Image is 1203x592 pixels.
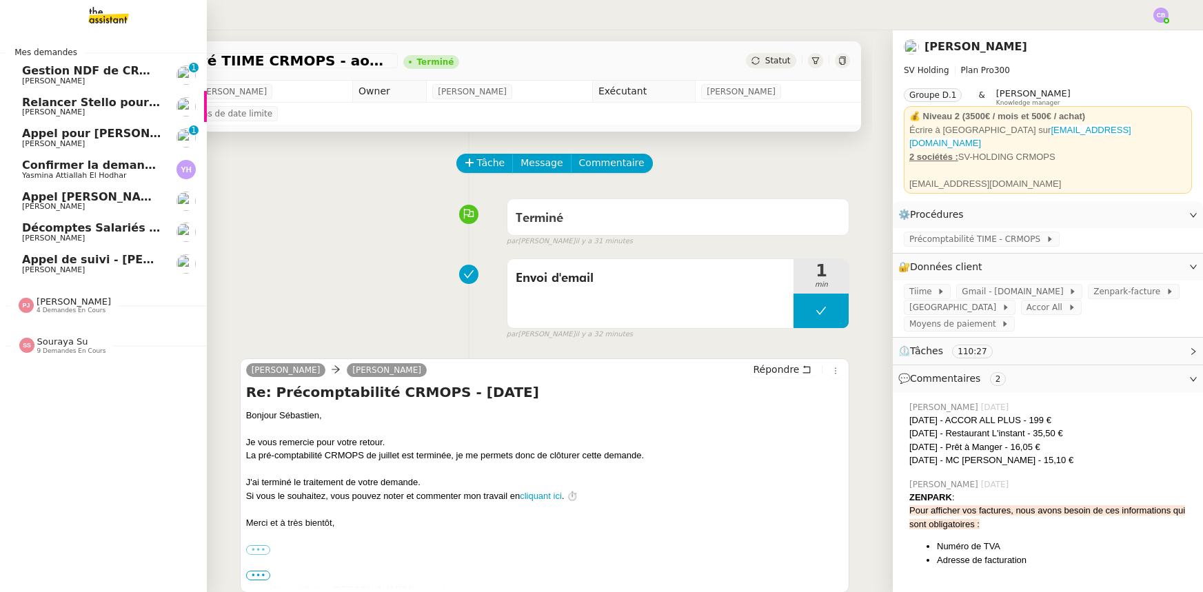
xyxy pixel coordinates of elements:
[990,372,1007,386] nz-tag: 2
[22,127,196,140] span: Appel pour [PERSON_NAME]
[996,88,1071,99] span: [PERSON_NAME]
[592,81,695,103] td: Exécutant
[909,453,1192,467] div: [DATE] - MC [PERSON_NAME] - 15,10 €
[909,152,958,162] u: 2 sociétés :
[176,128,196,147] img: users%2FW4OQjB9BRtYK2an7yusO0WsYLsD3%2Favatar%2F28027066-518b-424c-8476-65f2e549ac29
[904,39,919,54] img: users%2FyAaYa0thh1TqqME0LKuif5ROJi43%2Favatar%2F3a825d04-53b1-4b39-9daa-af456df7ce53
[904,88,962,102] nz-tag: Groupe D.1
[981,401,1012,414] span: [DATE]
[176,192,196,211] img: users%2FW4OQjB9BRtYK2an7yusO0WsYLsD3%2Favatar%2F28027066-518b-424c-8476-65f2e549ac29
[909,177,1186,191] div: [EMAIL_ADDRESS][DOMAIN_NAME]
[981,478,1012,491] span: [DATE]
[1027,300,1068,314] span: Accor All
[252,365,321,375] span: [PERSON_NAME]
[22,190,164,203] span: Appel [PERSON_NAME]
[707,85,776,99] span: [PERSON_NAME]
[246,449,844,462] div: La pré-comptabilité CRMOPS de juillet est terminée, je me permets donc de clôturer cette demande.
[516,212,563,225] span: Terminé
[22,234,85,243] span: [PERSON_NAME]
[198,85,267,99] span: [PERSON_NAME]
[996,99,1060,107] span: Knowledge manager
[909,505,1185,529] span: Pour afficher vos factures, nous avons besoin de ces informations qui sont obligatoires :
[893,254,1203,280] div: 🔐Données client
[191,125,196,138] p: 1
[22,139,85,148] span: [PERSON_NAME]
[176,254,196,274] img: users%2FW4OQjB9BRtYK2an7yusO0WsYLsD3%2Favatar%2F28027066-518b-424c-8476-65f2e549ac29
[246,545,271,555] label: •••
[765,56,791,65] span: Statut
[176,97,196,116] img: users%2FyAaYa0thh1TqqME0LKuif5ROJi43%2Favatar%2F3a825d04-53b1-4b39-9daa-af456df7ce53
[516,268,786,289] span: Envoi d'email
[893,365,1203,392] div: 💬Commentaires 2
[909,111,1085,121] strong: 💰 Niveau 2 (3500€ / mois et 500€ / achat)
[22,96,259,109] span: Relancer Stello pour la casse matériel
[909,150,1186,164] div: SV-HOLDING CRMOPS
[189,63,199,72] nz-badge-sup: 1
[507,236,633,247] small: [PERSON_NAME]
[191,63,196,75] p: 1
[793,263,849,279] span: 1
[456,154,514,173] button: Tâche
[898,207,970,223] span: ⚙️
[898,345,1004,356] span: ⏲️
[910,209,964,220] span: Procédures
[246,571,271,580] span: •••
[246,409,844,422] div: Bonjour Sébastien﻿,
[961,65,994,75] span: Plan Pro
[924,40,1027,53] a: [PERSON_NAME]
[19,298,34,313] img: svg
[904,65,949,75] span: SV Holding
[909,440,1192,454] div: [DATE] - Prêt à Manger - 16,05 €
[909,300,1002,314] span: [GEOGRAPHIC_DATA]
[910,373,980,384] span: Commentaires
[909,491,1192,504] div: :
[793,279,849,291] span: min
[507,329,518,340] span: par
[37,336,88,347] span: Souraya Su
[937,540,1192,553] li: Numéro de TVA
[189,125,199,135] nz-badge-sup: 1
[37,296,111,307] span: [PERSON_NAME]
[176,223,196,242] img: users%2F7nLfdXEOePNsgCtodsK58jnyGKv1%2Favatar%2FIMG_1682.jpeg
[909,317,1001,331] span: Moyens de paiement
[520,155,563,171] span: Message
[507,329,633,340] small: [PERSON_NAME]
[22,64,250,77] span: Gestion NDF de CRMOPS - août 2025
[962,285,1069,298] span: Gmail - [DOMAIN_NAME]
[910,261,982,272] span: Données client
[22,202,85,211] span: [PERSON_NAME]
[898,259,988,275] span: 🔐
[910,345,943,356] span: Tâches
[347,364,427,376] a: [PERSON_NAME]
[994,65,1010,75] span: 300
[438,85,507,99] span: [PERSON_NAME]
[575,329,633,340] span: il y a 32 minutes
[952,345,992,358] nz-tag: 110:27
[417,58,454,66] div: Terminé
[246,516,844,530] div: Merci et à très bientôt,
[176,65,196,85] img: users%2FyAaYa0thh1TqqME0LKuif5ROJi43%2Favatar%2F3a825d04-53b1-4b39-9daa-af456df7ce53
[176,160,196,179] img: svg
[937,553,1192,567] li: Adresse de facturation
[22,171,126,180] span: Yasmina Attiallah El Hodhar
[353,81,427,103] td: Owner
[246,570,844,584] div: -----
[22,108,85,116] span: [PERSON_NAME]
[579,155,645,171] span: Commentaire
[909,401,981,414] span: [PERSON_NAME]
[507,236,518,247] span: par
[909,427,1192,440] div: [DATE] - Restaurant L'instant - 35,50 €
[978,88,984,106] span: &
[22,221,262,234] span: Décomptes Salariés Mensuels - [DATE]
[246,436,844,449] div: Je vous remercie pour votre retour.
[909,232,1046,246] span: Précomptabilité TIME - CRMOPS
[909,492,952,502] strong: ZENPARK
[909,285,937,298] span: Tiime
[898,373,1011,384] span: 💬
[748,362,816,377] button: Répondre
[512,154,571,173] button: Message
[19,338,34,353] img: svg
[198,107,272,121] span: Pas de date limite
[246,476,844,489] div: J'ai terminé le traitement de votre demande.
[22,265,85,274] span: [PERSON_NAME]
